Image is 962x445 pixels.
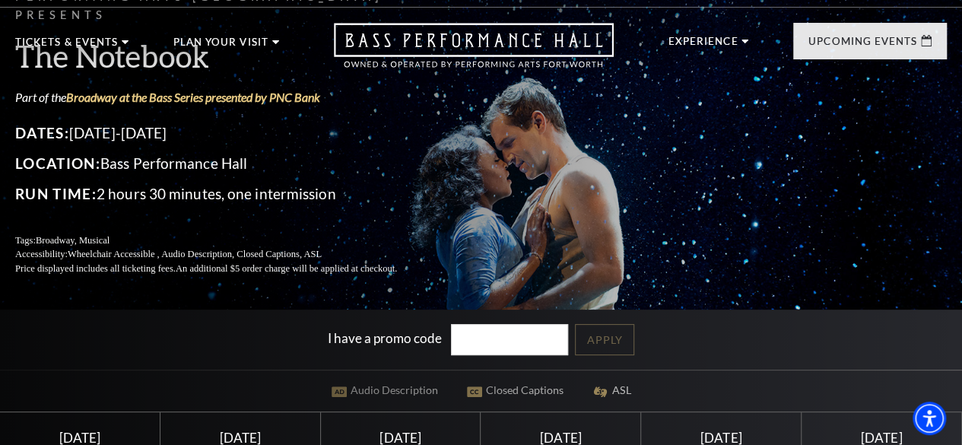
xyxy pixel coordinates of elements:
p: Upcoming Events [808,37,917,55]
label: I have a promo code [328,330,442,346]
div: Accessibility Menu [913,402,946,435]
p: [DATE]-[DATE] [15,121,433,145]
p: Tickets & Events [15,37,118,56]
p: Bass Performance Hall [15,151,433,176]
span: Location: [15,154,100,172]
p: Plan Your Visit [173,37,268,56]
span: An additional $5 order charge will be applied at checkout. [176,263,397,274]
a: Open this option [279,23,668,83]
span: Broadway, Musical [36,235,110,246]
p: Part of the [15,89,433,106]
a: Broadway at the Bass Series presented by PNC Bank - open in a new tab [66,90,320,104]
span: Run Time: [15,185,97,202]
p: Price displayed includes all ticketing fees. [15,262,433,276]
p: Experience [668,37,738,55]
p: 2 hours 30 minutes, one intermission [15,182,433,206]
span: Wheelchair Accessible , Audio Description, Closed Captions, ASL [68,249,322,259]
p: Accessibility: [15,247,433,262]
span: Dates: [15,124,69,141]
p: Tags: [15,234,433,248]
